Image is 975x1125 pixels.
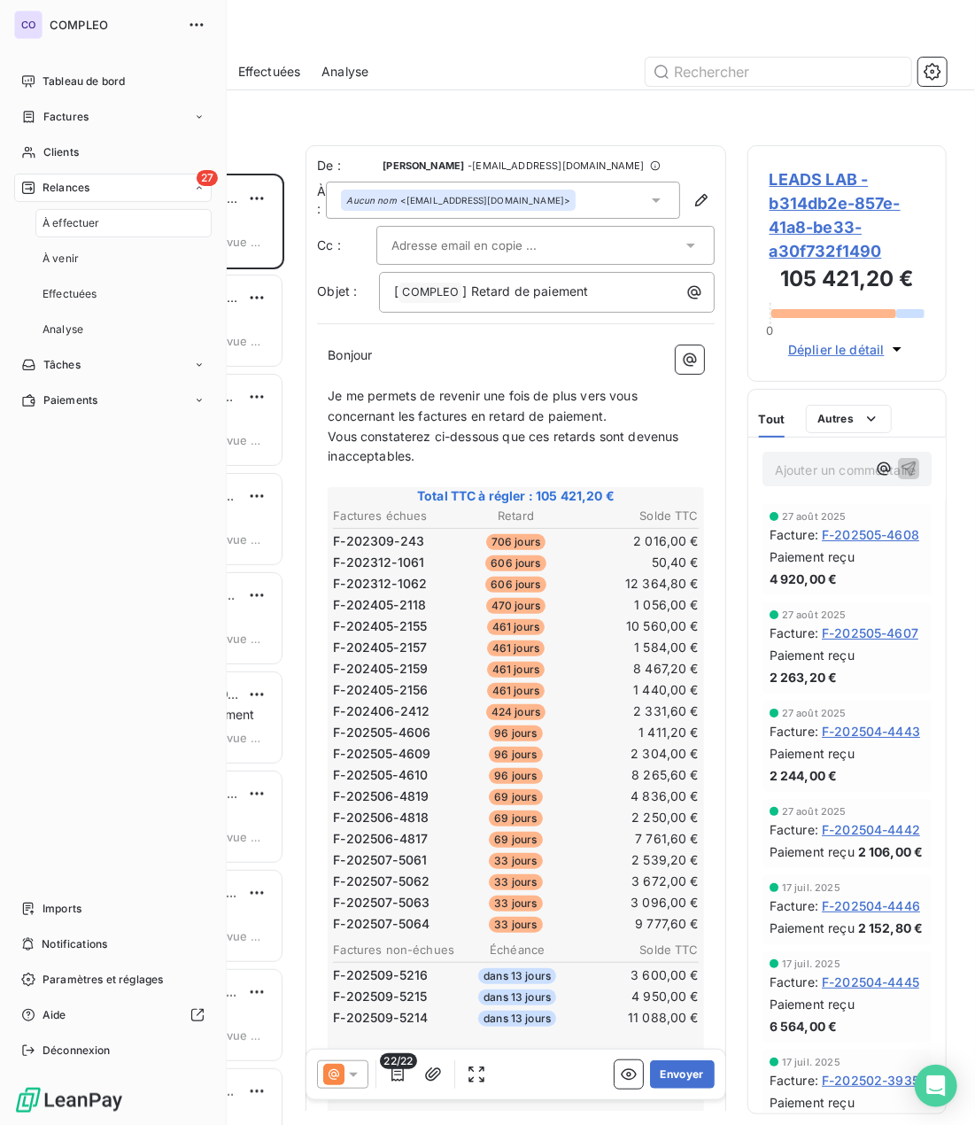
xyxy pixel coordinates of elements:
span: Paiement reçu [770,995,855,1013]
th: Factures échues [332,507,453,525]
td: 12 364,80 € [578,574,700,594]
span: Notifications [42,936,107,952]
span: - [EMAIL_ADDRESS][DOMAIN_NAME] [468,160,644,171]
span: Paiement reçu [770,919,855,937]
td: 1 584,00 € [578,638,700,657]
span: 69 jours [489,789,542,805]
span: COMPLEO [50,18,177,32]
span: 6 564,00 € [770,1017,838,1036]
span: Tout [759,412,785,426]
span: Factures [43,109,89,125]
span: Bonjour [328,347,372,362]
span: F-202505-4606 [333,724,430,741]
span: 33 jours [489,874,542,890]
span: Facture : [770,525,818,544]
span: 96 jours [489,725,542,741]
span: Je me permets de revenir une fois de plus vers vous concernant les factures en retard de paiement. [328,388,641,423]
span: dans 13 jours [478,968,556,984]
span: Analyse [43,322,83,337]
span: F-202405-2155 [333,617,427,635]
span: 17 juil. 2025 [782,1057,840,1067]
span: 4 920,00 € [770,570,838,588]
span: Déconnexion [43,1043,111,1059]
span: Paramètres et réglages [43,972,163,988]
span: Facture : [770,624,818,642]
span: Analyse [321,63,368,81]
span: 461 jours [487,683,545,699]
span: LEADS LAB - b314db2e-857e-41a8-be33-a30f732f1490 [770,167,925,263]
span: 33 jours [489,917,542,933]
span: De : [317,157,379,175]
label: Cc : [317,237,376,254]
td: 3 600,00 € [579,966,700,985]
th: Solde TTC [578,507,700,525]
span: Facture : [770,896,818,915]
span: F-202405-2157 [333,639,427,656]
span: 706 jours [486,534,546,550]
span: 470 jours [486,598,546,614]
span: F-202406-2412 [333,702,429,720]
span: 27 août 2025 [782,511,847,522]
th: Solde TTC [579,941,700,959]
span: 2 244,00 € [770,766,838,785]
span: F-202506-4817 [333,830,428,848]
td: 10 560,00 € [578,617,700,636]
span: Objet : [317,283,357,299]
span: 461 jours [487,619,545,635]
span: 180,00 € [204,885,258,900]
span: Facture : [770,973,818,991]
span: 96 jours [489,768,542,784]
span: F-202405-2159 [333,660,428,678]
td: 11 088,00 € [579,1008,700,1028]
span: 461 jours [487,640,545,656]
td: 50,40 € [578,553,700,572]
span: Paiements [43,392,97,408]
span: À venir [43,251,79,267]
span: F-202506-4819 [333,787,429,805]
span: 424 jours [486,704,546,720]
span: F-202312-1061 [333,554,424,571]
span: prévue depuis 558 jours [207,334,267,348]
td: 3 672,00 € [578,872,700,891]
span: Paiement reçu [770,842,855,861]
em: Aucun nom [346,194,396,206]
span: 17 juil. 2025 [782,882,840,893]
span: 69 jours [489,832,542,848]
span: 96 jours [489,747,542,763]
td: 2 539,20 € [578,850,700,870]
span: F-202312-1062 [333,575,427,593]
span: 27 août 2025 [782,609,847,620]
span: 22/22 [380,1053,418,1069]
td: 3 096,00 € [578,893,700,912]
span: 4 200,00 € [197,1083,265,1098]
span: 33 jours [489,896,542,912]
span: 27 [197,170,218,186]
button: Envoyer [650,1060,715,1089]
span: F-202506-4818 [333,809,429,826]
span: F-202502-3935 [822,1071,919,1090]
th: Échéance [457,941,577,959]
span: F-202507-5061 [333,851,427,869]
span: Effectuées [43,286,97,302]
span: Facture : [770,820,818,839]
span: F-202405-2118 [333,596,426,614]
td: 4 950,00 € [579,987,700,1006]
label: À : [317,182,326,218]
div: <[EMAIL_ADDRESS][DOMAIN_NAME]> [346,194,570,206]
td: 8 467,20 € [578,659,700,679]
td: F-202509-5215 [332,987,455,1006]
span: Facture : [770,1071,818,1090]
span: Effectuées [238,63,301,81]
span: F-202507-5062 [333,873,429,890]
span: prévue depuis 122 jours [207,830,267,844]
span: prévue depuis 676 jours [207,235,267,249]
div: Open Intercom Messenger [915,1065,957,1107]
th: Retard [455,507,576,525]
h3: 105 421,20 € [770,263,925,299]
span: Paiement reçu [770,744,855,763]
td: 1 440,00 € [578,680,700,700]
span: Paiement reçu [770,1093,855,1112]
span: prévue depuis 111 jours [207,929,267,943]
span: prévue depuis 247 jours [207,532,267,547]
span: [PERSON_NAME] [383,160,464,171]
